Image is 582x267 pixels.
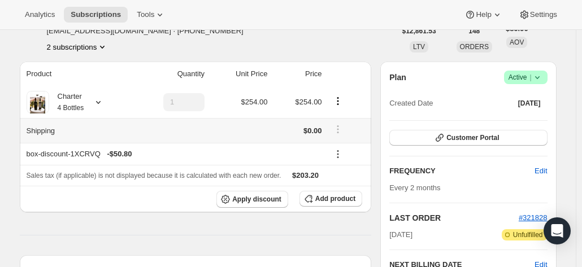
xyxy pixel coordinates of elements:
[519,213,548,222] a: #321828
[299,191,362,207] button: Add product
[458,7,509,23] button: Help
[389,165,535,177] h2: FREQUENCY
[241,98,267,106] span: $254.00
[20,62,130,86] th: Product
[544,217,571,244] div: Open Intercom Messenger
[389,130,547,146] button: Customer Portal
[389,98,433,109] span: Created Date
[512,7,564,23] button: Settings
[296,98,322,106] span: $254.00
[460,43,489,51] span: ORDERS
[510,38,524,46] span: AOV
[511,95,548,111] button: [DATE]
[389,212,519,224] h2: LAST ORDER
[389,72,406,83] h2: Plan
[518,99,541,108] span: [DATE]
[58,104,84,112] small: 4 Bottles
[519,212,548,224] button: #321828
[528,162,554,180] button: Edit
[303,126,322,135] span: $0.00
[402,27,436,36] span: $12,861.53
[208,62,271,86] th: Unit Price
[25,10,55,19] span: Analytics
[47,25,253,37] span: [EMAIL_ADDRESS][DOMAIN_NAME] · [PHONE_NUMBER]
[389,229,412,240] span: [DATE]
[20,118,130,143] th: Shipping
[468,27,480,36] span: 148
[329,123,347,135] button: Shipping actions
[130,7,172,23] button: Tools
[27,172,281,180] span: Sales tax (if applicable) is not displayed because it is calculated with each new order.
[529,73,531,82] span: |
[49,91,84,113] div: Charter
[389,183,440,192] span: Every 2 months
[271,62,325,86] th: Price
[137,10,154,19] span: Tools
[535,165,547,177] span: Edit
[71,10,121,19] span: Subscriptions
[292,171,319,180] span: $203.20
[315,194,355,203] span: Add product
[329,95,347,107] button: Product actions
[130,62,209,86] th: Quantity
[513,230,543,239] span: Unfulfilled
[476,10,491,19] span: Help
[413,43,425,51] span: LTV
[18,7,62,23] button: Analytics
[446,133,499,142] span: Customer Portal
[509,72,543,83] span: Active
[232,195,281,204] span: Apply discount
[27,148,322,160] div: box-discount-1XCRVQ
[396,23,443,39] button: $12,861.53
[107,148,132,160] span: - $50.80
[64,7,128,23] button: Subscriptions
[530,10,557,19] span: Settings
[216,191,288,208] button: Apply discount
[462,23,487,39] button: 148
[47,41,108,52] button: Product actions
